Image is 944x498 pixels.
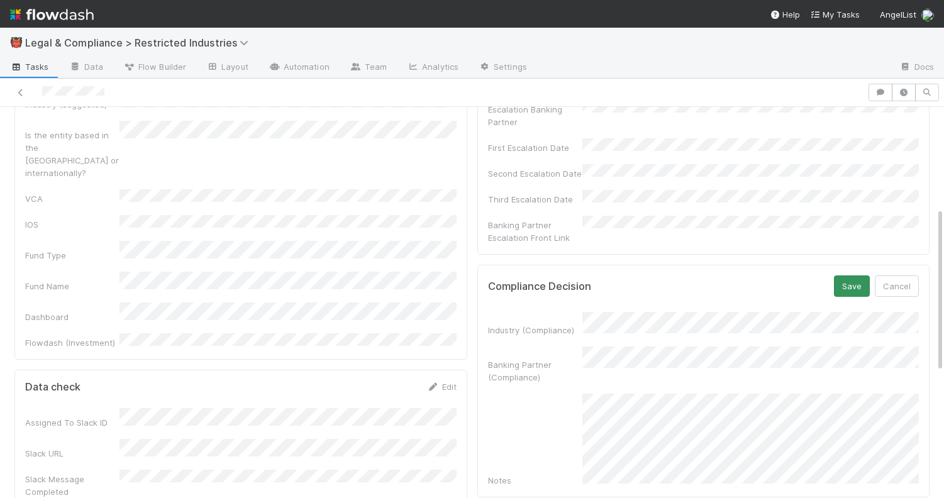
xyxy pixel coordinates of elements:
a: Flow Builder [113,58,196,78]
a: Settings [469,58,537,78]
div: Flowdash (Investment) [25,336,119,349]
a: Data [59,58,113,78]
div: Is the entity based in the [GEOGRAPHIC_DATA] or internationally? [25,129,119,179]
span: AngelList [880,9,916,19]
span: My Tasks [810,9,860,19]
div: First Escalation Date [488,141,582,154]
span: Flow Builder [123,60,186,73]
img: avatar_c545aa83-7101-4841-8775-afeaaa9cc762.png [921,9,934,21]
div: Third Escalation Date [488,193,582,206]
button: Save [834,275,870,297]
div: Banking Partner Escalation Front Link [488,219,582,244]
div: Slack Message Completed [25,473,119,498]
div: IOS [25,218,119,231]
div: Dashboard [25,311,119,323]
a: My Tasks [810,8,860,21]
div: Slack URL [25,447,119,460]
h5: Data check [25,381,81,394]
h5: Compliance Decision [488,280,591,293]
a: Layout [196,58,258,78]
div: Help [770,8,800,21]
div: Fund Type [25,249,119,262]
a: Automation [258,58,340,78]
span: 👹 [10,37,23,48]
div: Escalation Banking Partner [488,103,582,128]
a: Docs [889,58,944,78]
a: Analytics [397,58,469,78]
div: Notes [488,474,582,487]
span: Legal & Compliance > Restricted Industries [25,36,255,49]
button: Cancel [875,275,919,297]
a: Edit [427,382,457,392]
div: Industry (Compliance) [488,324,582,336]
div: VCA [25,192,119,205]
div: Fund Name [25,280,119,292]
img: logo-inverted-e16ddd16eac7371096b0.svg [10,4,94,25]
a: Team [340,58,397,78]
div: Second Escalation Date [488,167,582,180]
div: Banking Partner (Compliance) [488,358,582,384]
span: Tasks [10,60,49,73]
div: Assigned To Slack ID [25,416,119,429]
